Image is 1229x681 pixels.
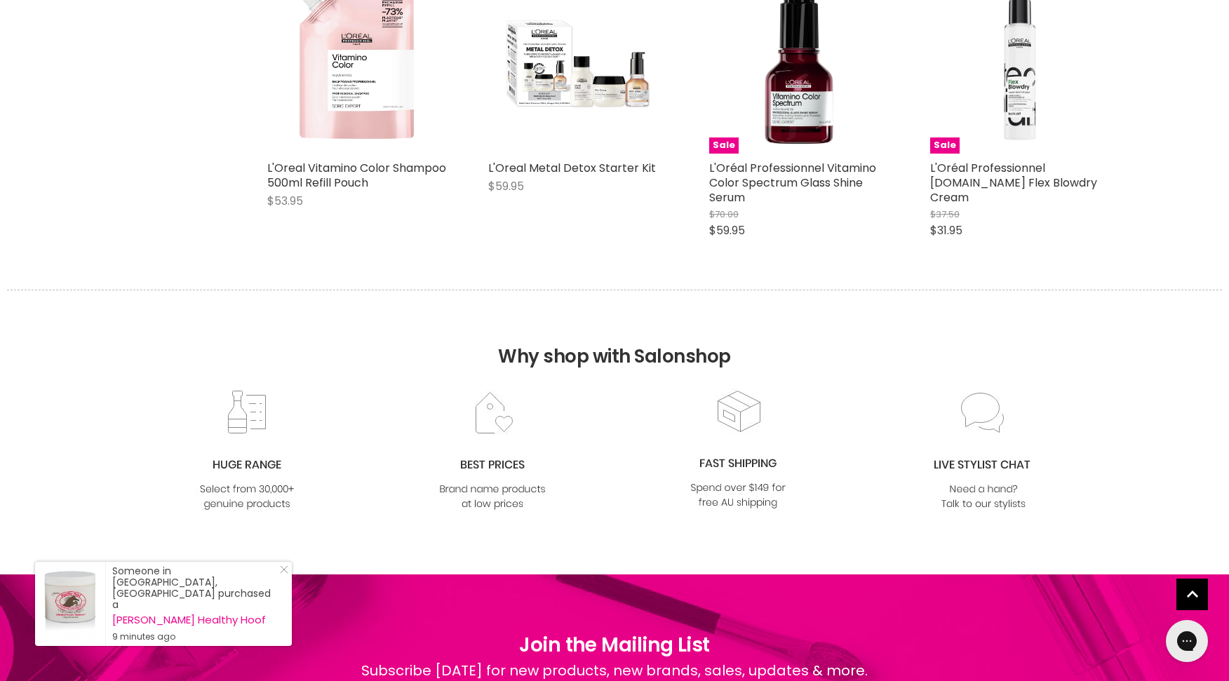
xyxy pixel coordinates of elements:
img: range2_8cf790d4-220e-469f-917d-a18fed3854b6.jpg [190,390,304,513]
a: L'Oréal Professionnel Vitamino Color Spectrum Glass Shine Serum [709,160,876,205]
h2: Why shop with Salonshop [7,290,1222,389]
a: Visit product page [35,562,105,646]
a: L'Oreal Metal Detox Starter Kit [488,160,656,176]
span: $53.95 [267,193,303,209]
span: Back to top [1176,579,1208,615]
iframe: Gorgias live chat messenger [1159,615,1215,667]
img: fast.jpg [681,389,795,511]
img: chat_c0a1c8f7-3133-4fc6-855f-7264552747f6.jpg [927,390,1040,513]
a: L'Oréal Professionnel [DOMAIN_NAME] Flex Blowdry Cream [930,160,1097,205]
div: Someone in [GEOGRAPHIC_DATA], [GEOGRAPHIC_DATA] purchased a [112,565,278,642]
span: Sale [709,137,739,154]
a: Back to top [1176,579,1208,610]
a: L'Oreal Vitamino Color Shampoo 500ml Refill Pouch [267,160,446,191]
span: $59.95 [709,222,745,238]
span: $70.00 [709,208,739,221]
svg: Close Icon [280,565,288,574]
a: [PERSON_NAME] Healthy Hoof [112,614,278,626]
img: prices.jpg [436,390,549,513]
span: $31.95 [930,222,962,238]
span: $59.95 [488,178,524,194]
small: 9 minutes ago [112,631,278,642]
span: Sale [930,137,960,154]
h1: Join the Mailing List [361,631,868,660]
a: Close Notification [274,565,288,579]
span: $37.50 [930,208,960,221]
